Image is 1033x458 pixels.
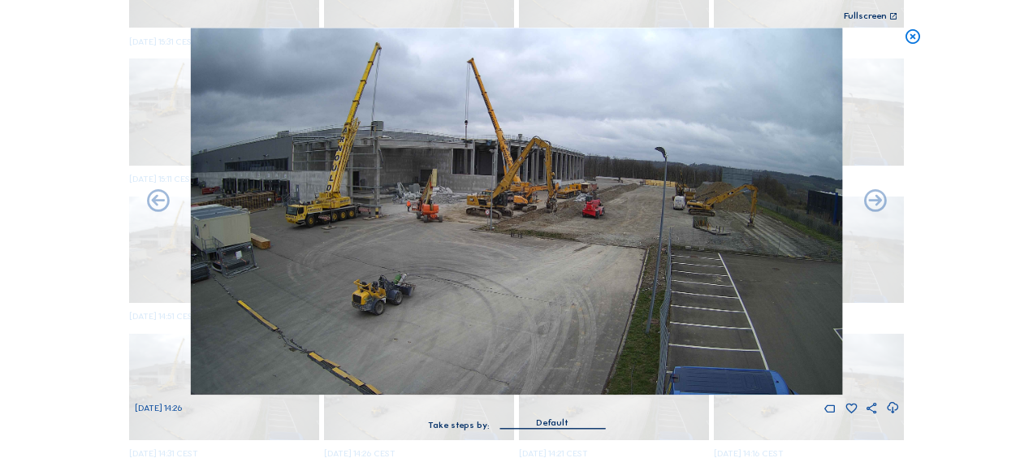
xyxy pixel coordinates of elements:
[135,404,182,414] span: [DATE] 14:26
[191,28,842,395] img: Image
[499,416,605,429] div: Default
[145,188,171,215] i: Forward
[862,188,888,215] i: Back
[844,11,887,21] div: Fullscreen
[536,416,568,430] div: Default
[428,421,490,430] div: Take steps by:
